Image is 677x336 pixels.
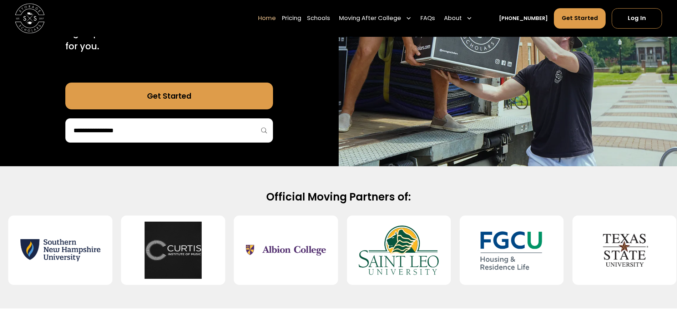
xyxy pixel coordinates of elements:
[441,8,475,29] div: About
[246,221,326,279] img: Albion College
[20,221,101,279] img: Southern New Hampshire University
[339,14,401,23] div: Moving After College
[612,9,662,29] a: Log In
[15,4,45,33] img: Storage Scholars main logo
[444,14,462,23] div: About
[359,221,439,279] img: Saint Leo University
[420,8,435,29] a: FAQs
[336,8,415,29] div: Moving After College
[133,221,213,279] img: Curtis Institute of Music
[307,8,330,29] a: Schools
[101,190,576,204] h2: Official Moving Partners of:
[499,15,548,23] a: [PHONE_NUMBER]
[584,221,665,279] img: Texas State University
[471,221,552,279] img: Florida Gulf Coast University
[15,4,45,33] a: home
[554,9,606,29] a: Get Started
[65,83,273,109] a: Get Started
[65,26,273,53] p: Sign up in 5 minutes and we'll handle the rest for you.
[258,8,276,29] a: Home
[282,8,301,29] a: Pricing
